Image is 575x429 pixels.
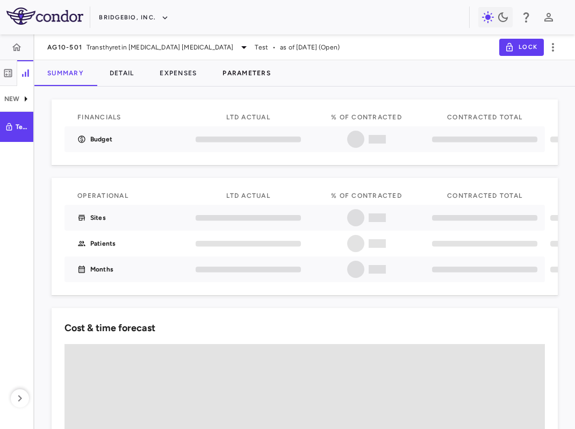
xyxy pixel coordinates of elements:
[499,39,544,56] button: Lock
[147,60,210,86] button: Expenses
[4,94,19,104] p: NEW
[331,113,402,121] span: % of Contracted
[272,42,276,52] span: •
[99,9,169,26] button: BridgeBio, Inc.
[97,60,147,86] button: Detail
[77,113,121,121] span: Financials
[6,8,83,25] img: logo-full-SnFGN8VE.png
[34,60,97,86] button: Summary
[64,321,155,335] h6: Cost & time forecast
[77,192,128,199] span: Operational
[447,192,522,199] span: Contracted Total
[90,213,106,223] p: Sites
[226,192,270,199] span: LTD Actual
[447,113,522,121] span: Contracted Total
[90,264,113,274] p: Months
[226,113,270,121] span: LTD actual
[90,239,116,248] p: Patients
[280,42,340,52] span: as of [DATE] (Open)
[87,42,233,52] span: Transthyretin [MEDICAL_DATA] [MEDICAL_DATA]
[47,43,82,52] span: AG10-501
[90,134,112,144] p: Budget
[255,42,268,52] span: Test
[331,192,402,199] span: % of Contracted
[210,60,284,86] button: Parameters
